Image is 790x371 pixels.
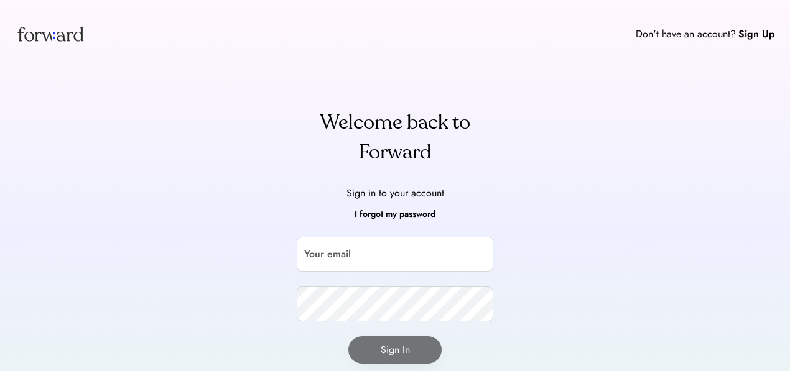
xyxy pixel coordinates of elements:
img: Forward logo [15,15,86,53]
div: Don't have an account? [636,27,736,42]
button: Sign In [348,336,442,364]
div: I forgot my password [355,207,435,222]
div: Sign in to your account [346,186,444,201]
div: Welcome back to Forward [297,108,493,167]
div: Sign Up [738,27,775,42]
